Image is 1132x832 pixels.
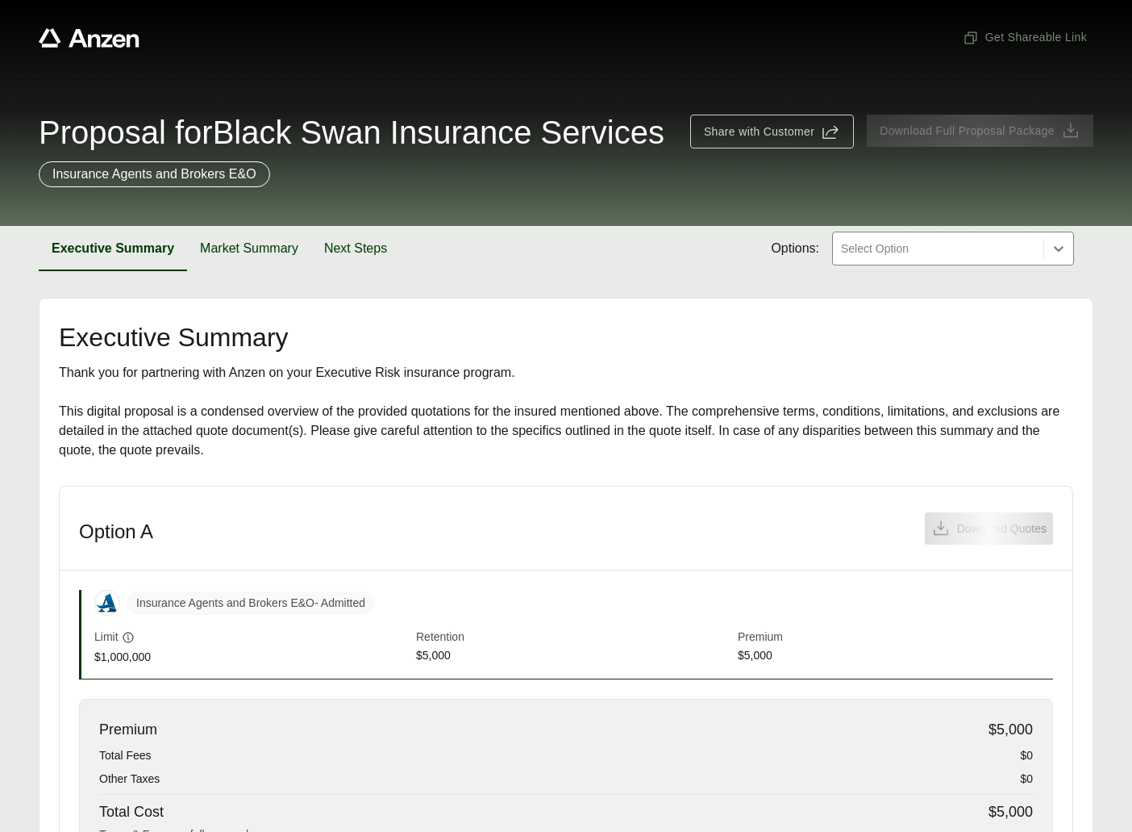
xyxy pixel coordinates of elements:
button: Next Steps [311,226,400,271]
span: Retention [416,629,731,647]
p: Insurance Agents and Brokers E&O [52,165,256,184]
button: Share with Customer [690,115,854,148]
img: Admiral [95,591,119,615]
span: $5,000 [738,647,1053,666]
div: Thank you for partnering with Anzen on your Executive Risk insurance program. This digital propos... [59,363,1073,460]
span: $0 [1020,747,1033,764]
button: Get Shareable Link [956,23,1093,52]
span: Total Cost [99,801,164,823]
span: $5,000 [416,647,731,666]
span: $1,000,000 [94,649,410,666]
span: Share with Customer [704,123,814,140]
span: Premium [99,719,157,741]
a: Anzen website [39,28,139,48]
span: Insurance Agents and Brokers E&O - Admitted [127,592,375,615]
span: $0 [1020,771,1033,788]
span: Other Taxes [99,771,160,788]
span: Total Fees [99,747,152,764]
span: $5,000 [988,719,1033,741]
button: Executive Summary [39,226,187,271]
span: Premium [738,629,1053,647]
span: Download Full Proposal Package [880,123,1055,140]
h2: Executive Summary [59,324,1073,350]
button: Market Summary [187,226,311,271]
span: $5,000 [988,801,1033,823]
span: Proposal for Black Swan Insurance Services [39,116,664,148]
h3: Option A [79,520,153,544]
span: Get Shareable Link [963,29,1087,46]
span: Options: [771,239,819,258]
span: Limit [94,629,119,646]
